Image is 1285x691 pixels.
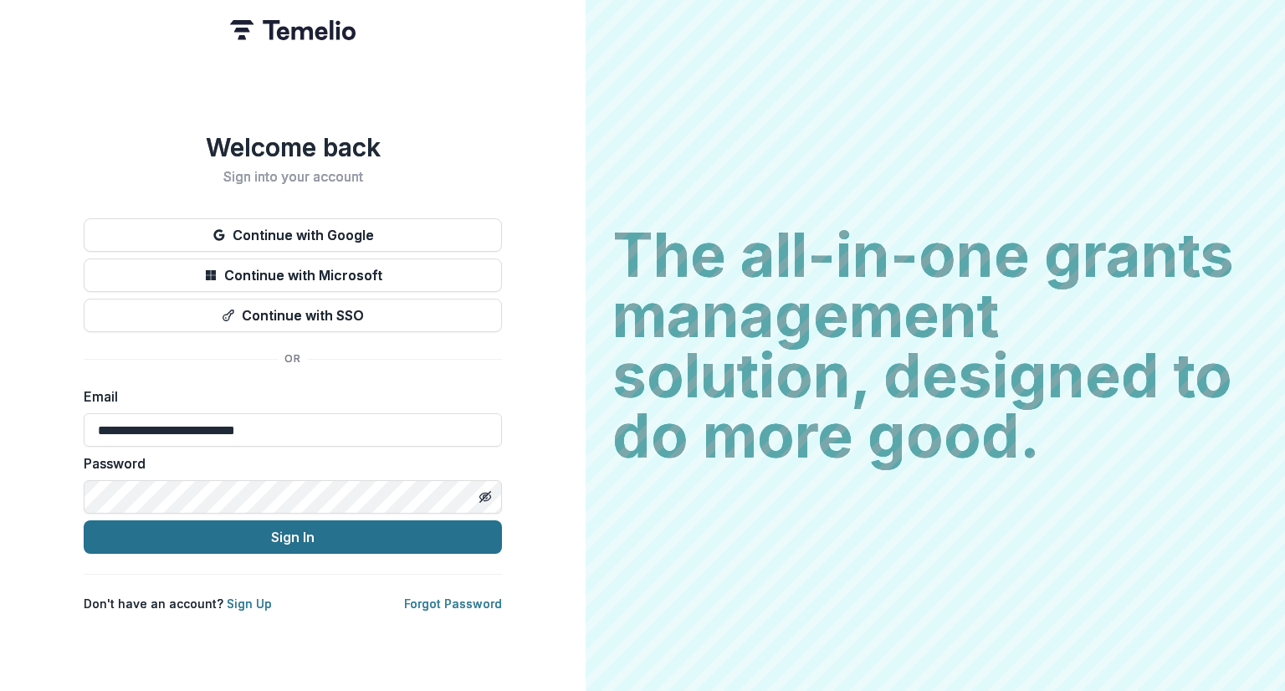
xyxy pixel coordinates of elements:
img: Temelio [230,20,356,40]
a: Sign Up [227,596,272,611]
a: Forgot Password [404,596,502,611]
p: Don't have an account? [84,595,272,612]
button: Toggle password visibility [472,484,499,510]
button: Sign In [84,520,502,554]
button: Continue with Google [84,218,502,252]
label: Password [84,453,492,473]
button: Continue with Microsoft [84,258,502,292]
h2: Sign into your account [84,169,502,185]
button: Continue with SSO [84,299,502,332]
h1: Welcome back [84,132,502,162]
label: Email [84,386,492,407]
